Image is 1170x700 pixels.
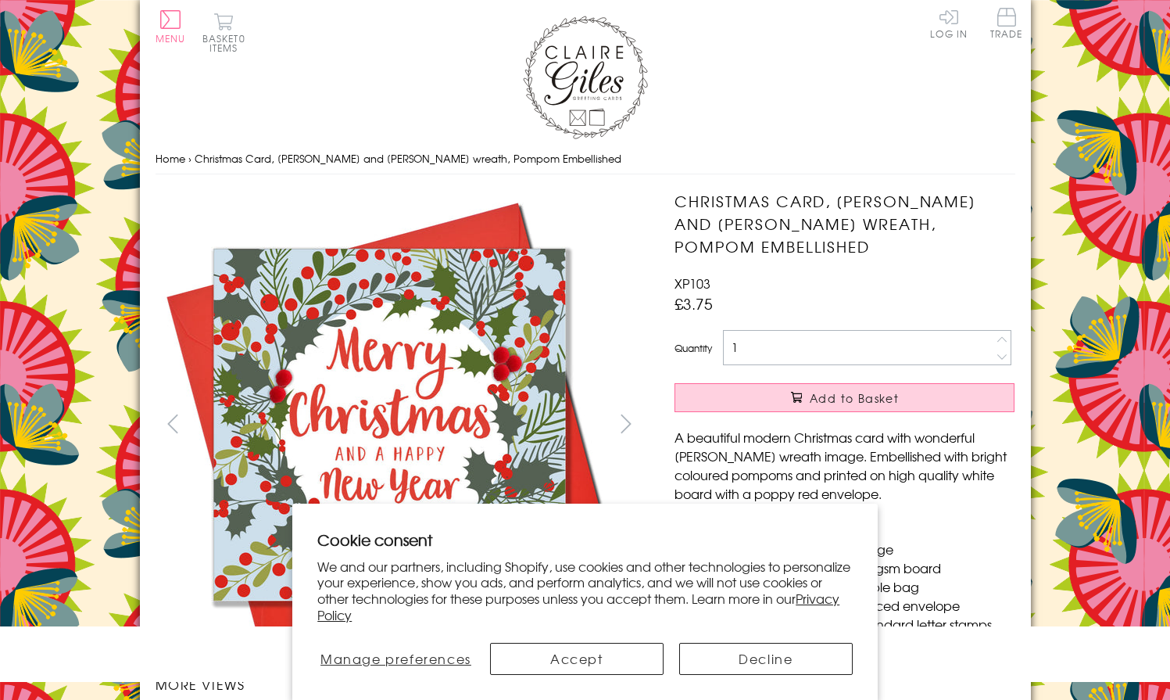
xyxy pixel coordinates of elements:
a: Trade [990,8,1023,41]
button: Add to Basket [674,383,1014,412]
span: XP103 [674,274,710,293]
nav: breadcrumbs [156,143,1015,175]
p: We and our partners, including Shopify, use cookies and other technologies to personalize your ex... [317,558,853,623]
button: Manage preferences [317,643,474,675]
a: Log In [930,8,968,38]
span: Manage preferences [320,649,471,668]
h3: More views [156,675,644,694]
h2: Cookie consent [317,529,853,551]
img: Christmas Card, Holly and berry wreath, Pompom Embellished [643,190,1112,658]
span: £3.75 [674,293,713,314]
button: next [608,406,643,441]
span: Add to Basket [810,390,899,406]
a: Privacy Policy [317,589,839,624]
button: Menu [156,10,186,43]
button: prev [156,406,191,441]
p: A beautiful modern Christmas card with wonderful [PERSON_NAME] wreath image. Embellished with bri... [674,428,1014,503]
span: Trade [990,8,1023,38]
label: Quantity [674,341,712,355]
span: Menu [156,31,186,45]
img: Claire Giles Greetings Cards [523,16,648,139]
span: › [188,151,191,166]
span: Christmas Card, [PERSON_NAME] and [PERSON_NAME] wreath, Pompom Embellished [195,151,621,166]
h1: Christmas Card, [PERSON_NAME] and [PERSON_NAME] wreath, Pompom Embellished [674,190,1014,257]
button: Decline [679,643,853,675]
button: Accept [490,643,664,675]
a: Home [156,151,185,166]
span: 0 items [209,31,245,55]
img: Christmas Card, Holly and berry wreath, Pompom Embellished [155,190,624,659]
button: Basket0 items [202,13,245,52]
